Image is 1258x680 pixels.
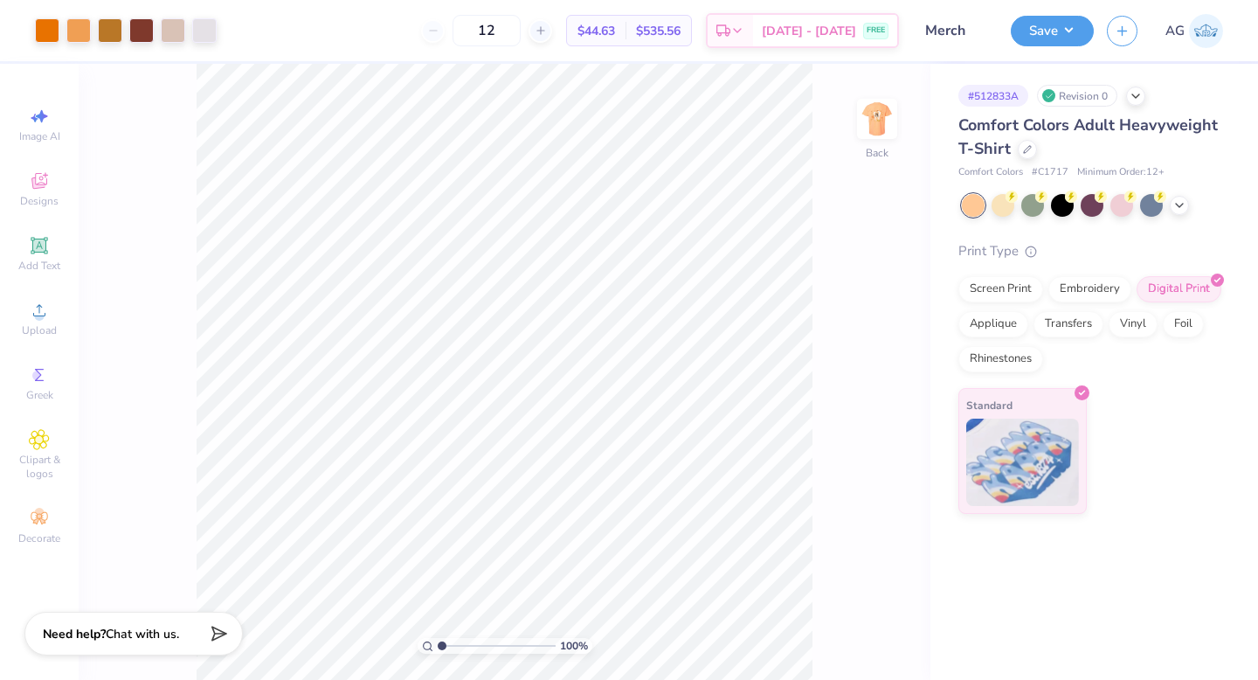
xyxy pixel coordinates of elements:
[22,323,57,337] span: Upload
[1163,311,1204,337] div: Foil
[866,145,888,161] div: Back
[958,276,1043,302] div: Screen Print
[958,85,1028,107] div: # 512833A
[1165,21,1185,41] span: AG
[867,24,885,37] span: FREE
[43,626,106,642] strong: Need help?
[19,129,60,143] span: Image AI
[1011,16,1094,46] button: Save
[1165,14,1223,48] a: AG
[958,311,1028,337] div: Applique
[453,15,521,46] input: – –
[1048,276,1131,302] div: Embroidery
[1137,276,1221,302] div: Digital Print
[26,388,53,402] span: Greek
[1077,165,1165,180] span: Minimum Order: 12 +
[1109,311,1158,337] div: Vinyl
[958,241,1223,261] div: Print Type
[966,419,1079,506] img: Standard
[1037,85,1117,107] div: Revision 0
[106,626,179,642] span: Chat with us.
[18,531,60,545] span: Decorate
[577,22,615,40] span: $44.63
[966,396,1013,414] span: Standard
[958,346,1043,372] div: Rhinestones
[18,259,60,273] span: Add Text
[912,13,998,48] input: Untitled Design
[860,101,895,136] img: Back
[1189,14,1223,48] img: Anuska Ghosh
[762,22,856,40] span: [DATE] - [DATE]
[9,453,70,481] span: Clipart & logos
[20,194,59,208] span: Designs
[958,165,1023,180] span: Comfort Colors
[1032,165,1068,180] span: # C1717
[1033,311,1103,337] div: Transfers
[958,114,1218,159] span: Comfort Colors Adult Heavyweight T-Shirt
[636,22,681,40] span: $535.56
[560,638,588,654] span: 100 %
